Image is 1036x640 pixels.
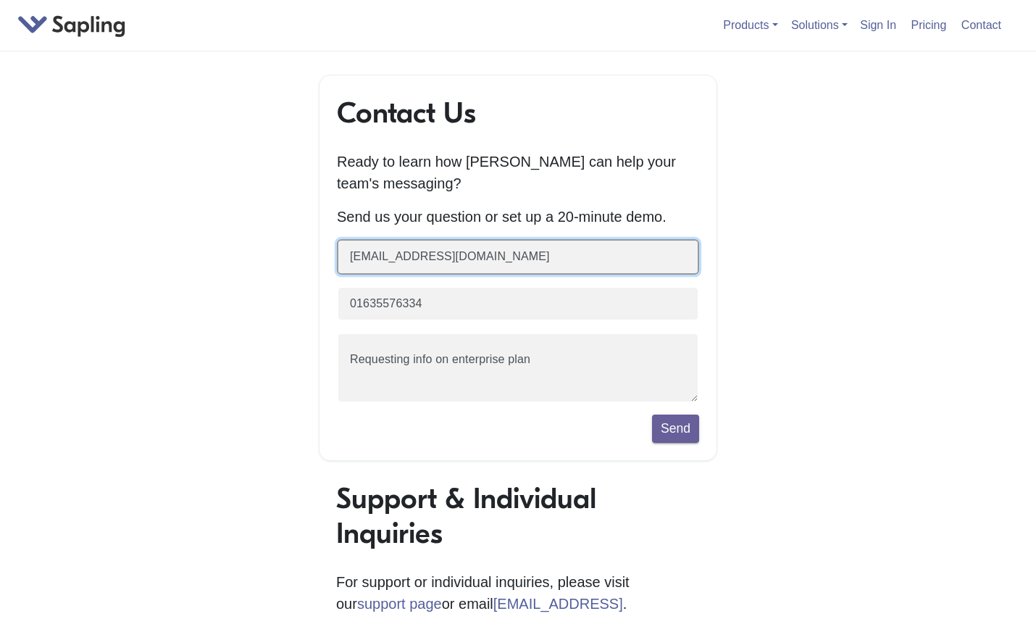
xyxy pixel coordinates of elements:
[791,19,848,31] a: Solutions
[493,596,623,612] a: [EMAIL_ADDRESS]
[906,13,953,37] a: Pricing
[337,96,699,130] h1: Contact Us
[652,415,699,442] button: Send
[337,239,699,275] input: Business email (required)
[337,333,699,403] textarea: Requesting info on enterprise plan
[337,286,699,322] input: Phone number (optional)
[357,596,442,612] a: support page
[337,206,699,228] p: Send us your question or set up a 20-minute demo.
[723,19,777,31] a: Products
[337,151,699,194] p: Ready to learn how [PERSON_NAME] can help your team's messaging?
[336,481,700,551] h1: Support & Individual Inquiries
[956,13,1007,37] a: Contact
[336,571,700,615] p: For support or individual inquiries, please visit our or email .
[854,13,902,37] a: Sign In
